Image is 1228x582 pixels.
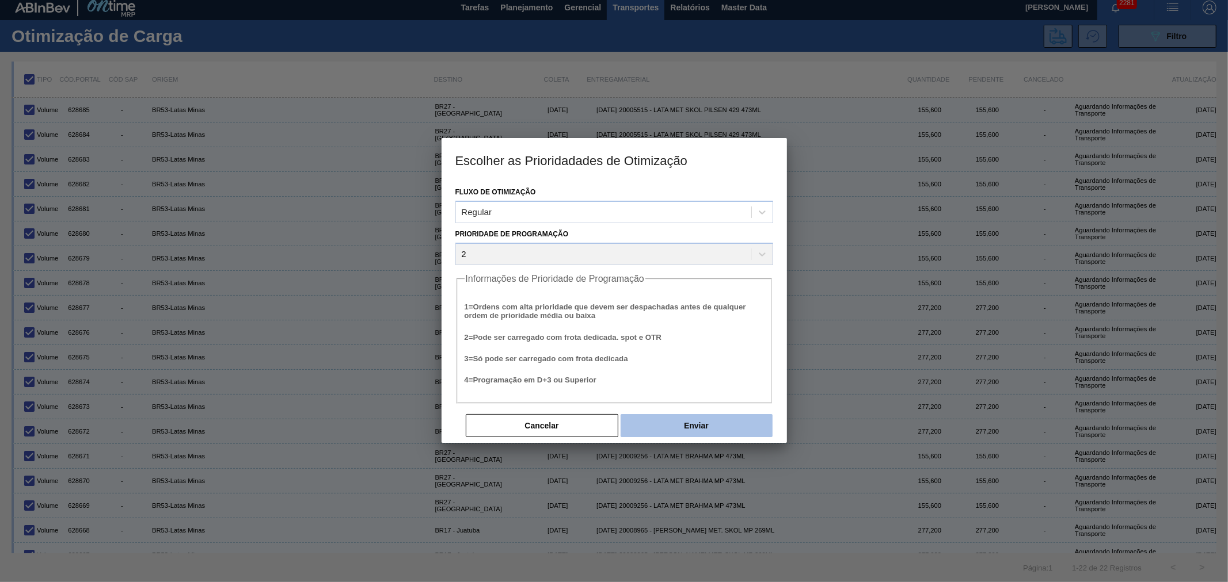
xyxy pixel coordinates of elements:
h5: 3 = Só pode ser carregado com frota dedicada [465,354,764,363]
legend: Informações de Prioridade de Programação [465,274,645,284]
h3: Escolher as Prioridadades de Otimização [442,138,787,182]
h5: 1 = Ordens com alta prioridade que devem ser despachadas antes de qualquer ordem de prioridade mé... [465,303,764,320]
h5: 2 = Pode ser carregado com frota dedicada. spot e OTR [465,333,764,342]
label: Prioridade de Programação [455,230,569,238]
button: Cancelar [466,414,618,437]
h5: 4 = Programação em D+3 ou Superior [465,376,764,384]
button: Enviar [621,414,773,437]
label: Fluxo de Otimização [455,188,536,196]
div: Regular [462,207,492,217]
